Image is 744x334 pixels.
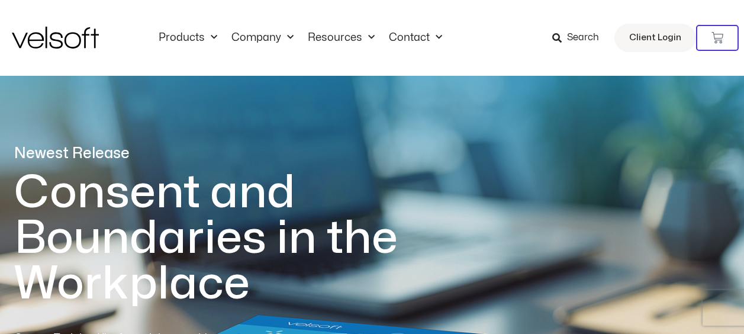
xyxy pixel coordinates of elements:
a: ContactMenu Toggle [382,31,449,44]
a: ProductsMenu Toggle [152,31,224,44]
a: CompanyMenu Toggle [224,31,301,44]
h1: Consent and Boundaries in the Workplace [14,170,446,307]
span: Search [567,30,599,46]
a: Client Login [614,24,696,52]
a: Search [552,28,607,48]
p: Newest Release [14,143,446,164]
img: Velsoft Training Materials [12,27,99,49]
a: ResourcesMenu Toggle [301,31,382,44]
span: Client Login [629,30,681,46]
nav: Menu [152,31,449,44]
